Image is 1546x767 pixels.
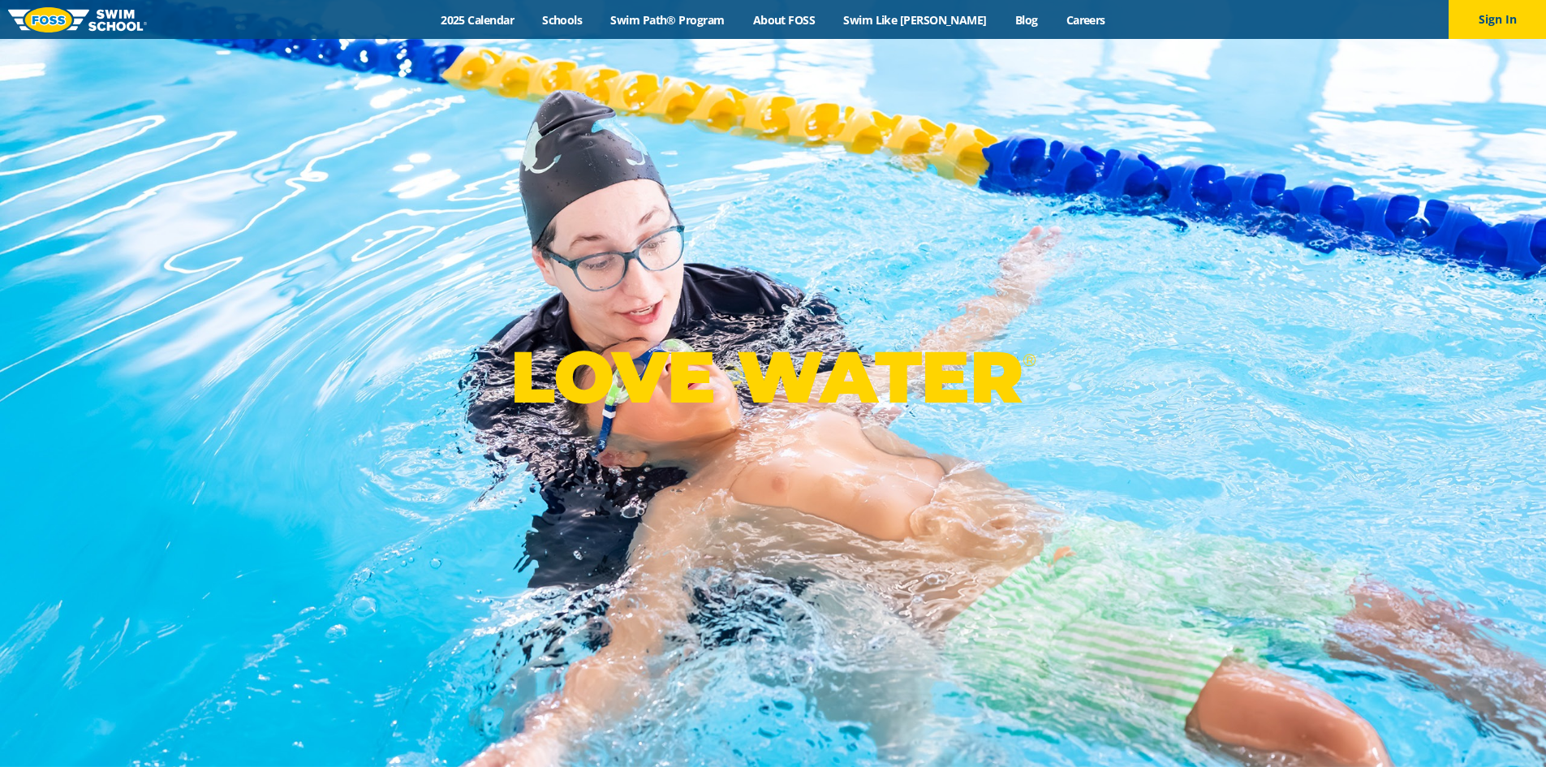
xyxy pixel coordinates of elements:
sup: ® [1023,350,1036,370]
a: Schools [528,12,596,28]
img: FOSS Swim School Logo [8,7,147,32]
p: LOVE WATER [510,334,1036,420]
a: Swim Path® Program [596,12,739,28]
a: About FOSS [739,12,829,28]
a: Swim Like [PERSON_NAME] [829,12,1001,28]
a: 2025 Calendar [427,12,528,28]
a: Careers [1052,12,1119,28]
a: Blog [1001,12,1052,28]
